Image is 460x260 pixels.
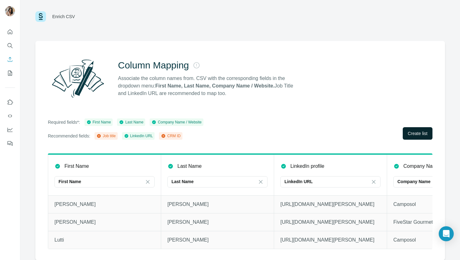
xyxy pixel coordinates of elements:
img: Surfe Logo [35,11,46,22]
p: [PERSON_NAME] [54,218,155,226]
button: Quick start [5,26,15,37]
div: LinkedIn URL [124,133,153,139]
button: Create list [403,127,432,140]
p: Recommended fields: [48,133,90,139]
button: My lists [5,67,15,79]
p: LinkedIn URL [284,178,313,185]
strong: First Name, Last Name, Company Name / Website. [155,83,274,88]
button: Feedback [5,138,15,149]
p: [URL][DOMAIN_NAME][PERSON_NAME] [280,201,381,208]
div: First Name [86,119,111,125]
p: Company Name [403,162,440,170]
p: First Name [59,178,81,185]
div: Last Name [119,119,143,125]
p: Last Name [171,178,194,185]
p: [URL][DOMAIN_NAME][PERSON_NAME] [280,236,381,244]
div: Open Intercom Messenger [439,226,454,241]
div: CRM ID [161,133,181,139]
span: Create list [408,130,427,137]
h2: Column Mapping [118,60,189,71]
p: [URL][DOMAIN_NAME][PERSON_NAME] [280,218,381,226]
button: Dashboard [5,124,15,135]
p: First Name [64,162,89,170]
button: Use Surfe on LinkedIn [5,97,15,108]
div: Company Name / Website [151,119,202,125]
p: Associate the column names from. CSV with the corresponding fields in the dropdown menu: Job Titl... [118,75,299,97]
p: Company Name [397,178,431,185]
button: Search [5,40,15,51]
p: [PERSON_NAME] [167,218,268,226]
p: [PERSON_NAME] [54,201,155,208]
img: Avatar [5,6,15,16]
p: Required fields*: [48,119,80,125]
img: Surfe Illustration - Column Mapping [48,56,108,101]
button: Use Surfe API [5,110,15,122]
p: Last Name [177,162,202,170]
p: LinkedIn profile [290,162,325,170]
p: Lutti [54,236,155,244]
p: [PERSON_NAME] [167,236,268,244]
p: [PERSON_NAME] [167,201,268,208]
div: Job title [96,133,115,139]
button: Enrich CSV [5,54,15,65]
div: Enrich CSV [52,13,75,20]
